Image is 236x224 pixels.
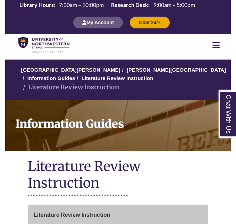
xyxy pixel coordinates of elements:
[127,67,226,73] a: [PERSON_NAME][GEOGRAPHIC_DATA]
[108,1,151,9] th: Research Desk:
[130,19,169,25] a: Chat 24/7
[73,19,123,25] a: My Account
[153,1,195,8] span: 9:00am – 5:00pm
[21,82,119,92] li: Literature Review Instruction
[130,17,169,28] button: Chat 24/7
[21,67,120,73] a: [GEOGRAPHIC_DATA][PERSON_NAME]
[28,158,208,193] h1: Literature Review Instruction
[82,75,153,81] a: Literature Review Instruction
[73,17,123,28] button: My Account
[17,1,198,9] a: Hours Today
[27,75,75,81] a: Information Guides
[11,100,231,142] h1: Information Guides
[17,1,56,9] th: Library Hours:
[5,100,231,151] a: Information Guides
[34,212,110,218] span: Literature Review Instruction
[18,37,69,53] img: UNWSP Library Logo
[59,1,104,8] span: 7:30am – 10:00pm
